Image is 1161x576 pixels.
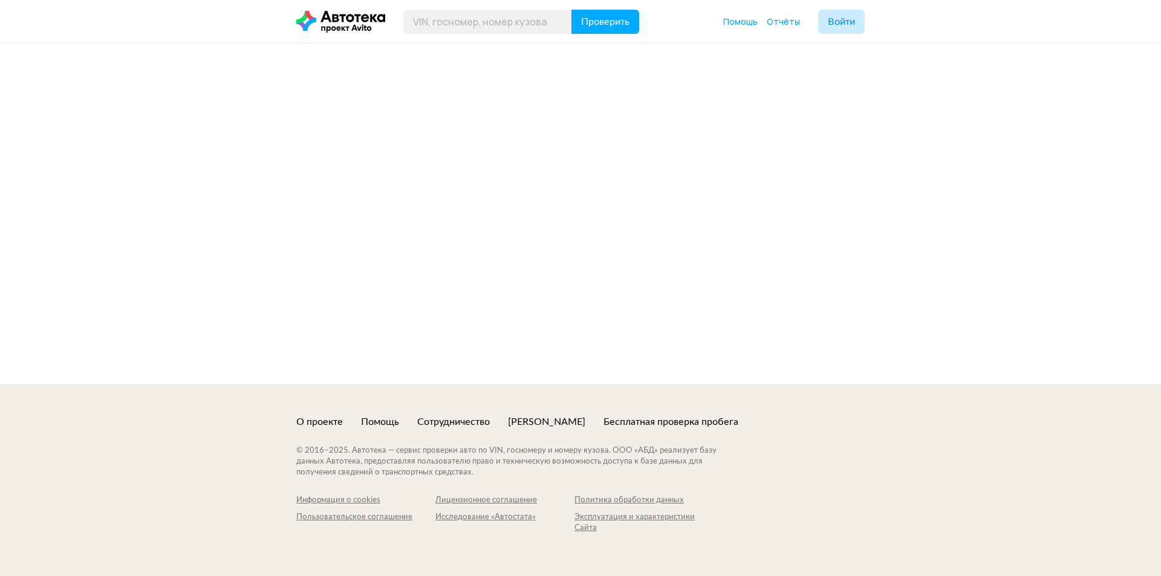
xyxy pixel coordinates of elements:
[296,445,741,478] div: © 2016– 2025 . Автотека — сервис проверки авто по VIN, госномеру и номеру кузова. ООО «АБД» реали...
[296,495,435,506] a: Информация о cookies
[574,495,714,506] a: Политика обработки данных
[574,512,714,534] a: Эксплуатация и характеристики Сайта
[767,16,800,28] a: Отчёты
[296,512,435,534] a: Пользовательское соглашение
[361,415,399,429] a: Помощь
[296,415,343,429] a: О проекте
[581,17,629,27] span: Проверить
[723,16,758,27] span: Помощь
[603,415,738,429] a: Бесплатная проверка пробега
[818,10,865,34] button: Войти
[435,512,574,523] div: Исследование «Автостата»
[508,415,585,429] a: [PERSON_NAME]
[435,495,574,506] a: Лицензионное соглашение
[403,10,572,34] input: VIN, госномер, номер кузова
[828,17,855,27] span: Войти
[435,512,574,534] a: Исследование «Автостата»
[767,16,800,27] span: Отчёты
[417,415,490,429] a: Сотрудничество
[296,512,435,523] div: Пользовательское соглашение
[723,16,758,28] a: Помощь
[571,10,639,34] button: Проверить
